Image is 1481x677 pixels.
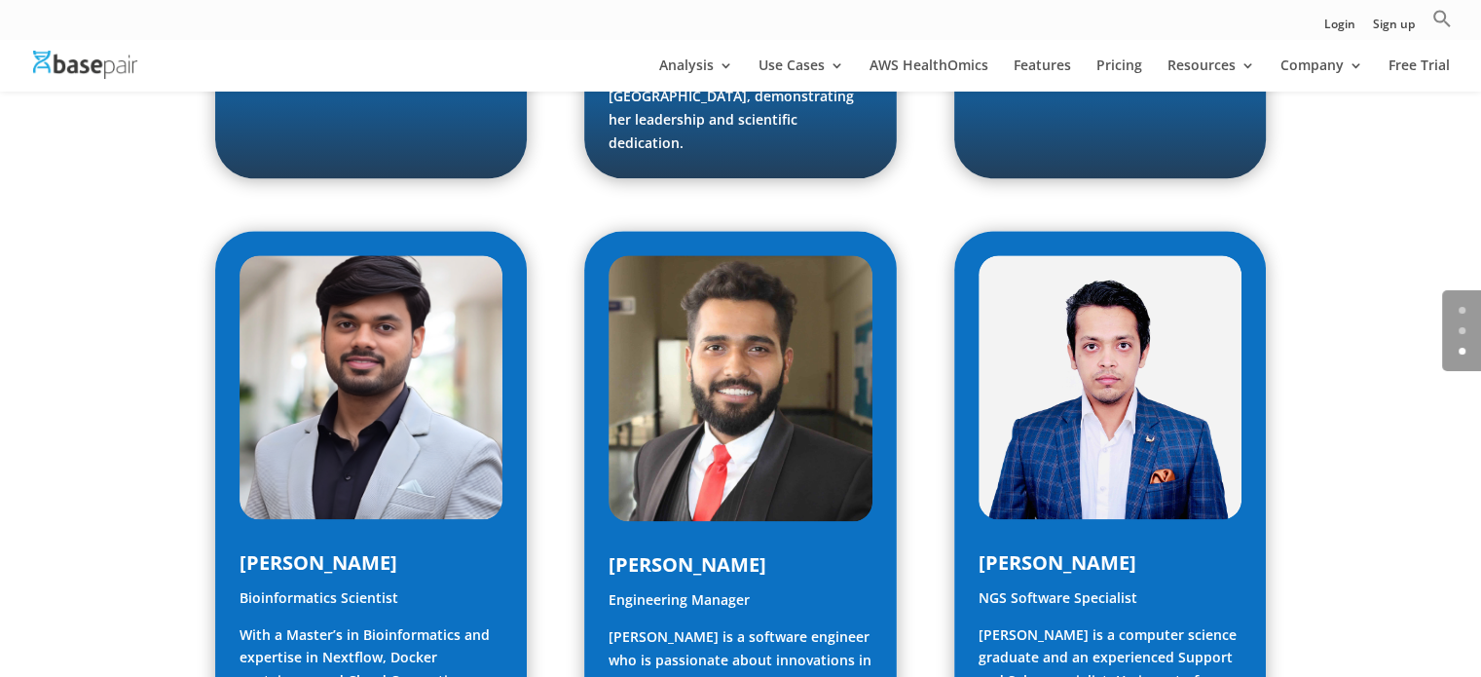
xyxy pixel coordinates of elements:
img: Basepair [33,51,137,79]
a: Features [1014,58,1071,92]
p: Engineering Manager [609,588,871,625]
a: Resources [1167,58,1255,92]
span: [PERSON_NAME] [979,549,1136,576]
a: Pricing [1096,58,1142,92]
a: 1 [1459,327,1465,334]
a: Free Trial [1388,58,1450,92]
a: Sign up [1373,19,1415,39]
a: AWS HealthOmics [870,58,988,92]
iframe: Drift Widget Chat Controller [1384,580,1458,654]
p: NGS Software Specialist [979,586,1241,623]
a: Search Icon Link [1432,9,1452,39]
a: Company [1280,58,1363,92]
svg: Search [1432,9,1452,28]
a: 2 [1459,348,1465,355]
p: Bioinformatics Scientist [240,586,502,623]
a: Login [1324,19,1355,39]
span: [PERSON_NAME] [240,549,397,576]
a: 0 [1459,307,1465,314]
a: Analysis [659,58,733,92]
span: [PERSON_NAME] [609,551,766,578]
a: Use Cases [759,58,844,92]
